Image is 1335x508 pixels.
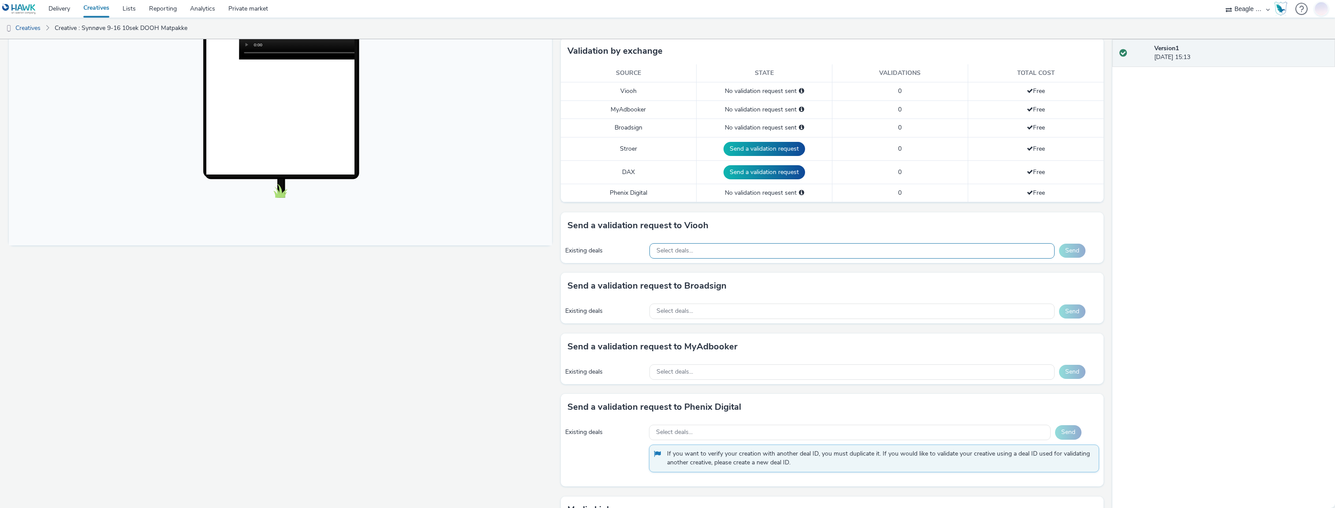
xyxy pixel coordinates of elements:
[656,308,693,315] span: Select deals...
[567,340,738,353] h3: Send a validation request to MyAdbooker
[898,168,902,176] span: 0
[1059,304,1085,319] button: Send
[1027,123,1045,132] span: Free
[565,307,645,315] div: Existing deals
[567,400,741,414] h3: Send a validation request to Phenix Digital
[898,189,902,197] span: 0
[656,429,693,436] span: Select deals...
[697,64,832,82] th: State
[701,189,828,197] div: No validation request sent
[1027,87,1045,95] span: Free
[561,119,697,137] td: Broadsign
[968,64,1104,82] th: Total cost
[1315,0,1328,17] img: Jonas Bruzga
[1027,105,1045,114] span: Free
[1274,2,1287,16] img: Hawk Academy
[565,367,645,376] div: Existing deals
[561,184,697,202] td: Phenix Digital
[832,64,968,82] th: Validations
[898,145,902,153] span: 0
[50,18,192,39] a: Creative : Synnøve 9-16 10sek DOOH Matpakke
[1154,44,1328,62] div: [DATE] 15:13
[701,87,828,96] div: No validation request sent
[561,137,697,160] td: Stroer
[667,449,1090,467] span: If you want to verify your creation with another deal ID, you must duplicate it. If you would lik...
[701,123,828,132] div: No validation request sent
[1059,365,1085,379] button: Send
[567,219,709,232] h3: Send a validation request to Viooh
[898,123,902,132] span: 0
[1274,2,1291,16] a: Hawk Academy
[701,105,828,114] div: No validation request sent
[799,105,804,114] div: Please select a deal below and click on Send to send a validation request to MyAdbooker.
[1059,244,1085,258] button: Send
[723,165,805,179] button: Send a validation request
[799,87,804,96] div: Please select a deal below and click on Send to send a validation request to Viooh.
[1055,425,1081,439] button: Send
[567,44,663,58] h3: Validation by exchange
[561,64,697,82] th: Source
[561,82,697,100] td: Viooh
[565,246,645,255] div: Existing deals
[1027,168,1045,176] span: Free
[1027,189,1045,197] span: Free
[799,123,804,132] div: Please select a deal below and click on Send to send a validation request to Broadsign.
[561,160,697,184] td: DAX
[565,428,645,437] div: Existing deals
[656,247,693,255] span: Select deals...
[898,87,902,95] span: 0
[799,189,804,197] div: Please select a deal below and click on Send to send a validation request to Phenix Digital.
[561,100,697,119] td: MyAdbooker
[4,24,13,33] img: dooh
[2,4,36,15] img: undefined Logo
[567,279,727,293] h3: Send a validation request to Broadsign
[656,368,693,376] span: Select deals...
[1027,145,1045,153] span: Free
[1154,44,1179,52] strong: Version 1
[898,105,902,114] span: 0
[723,142,805,156] button: Send a validation request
